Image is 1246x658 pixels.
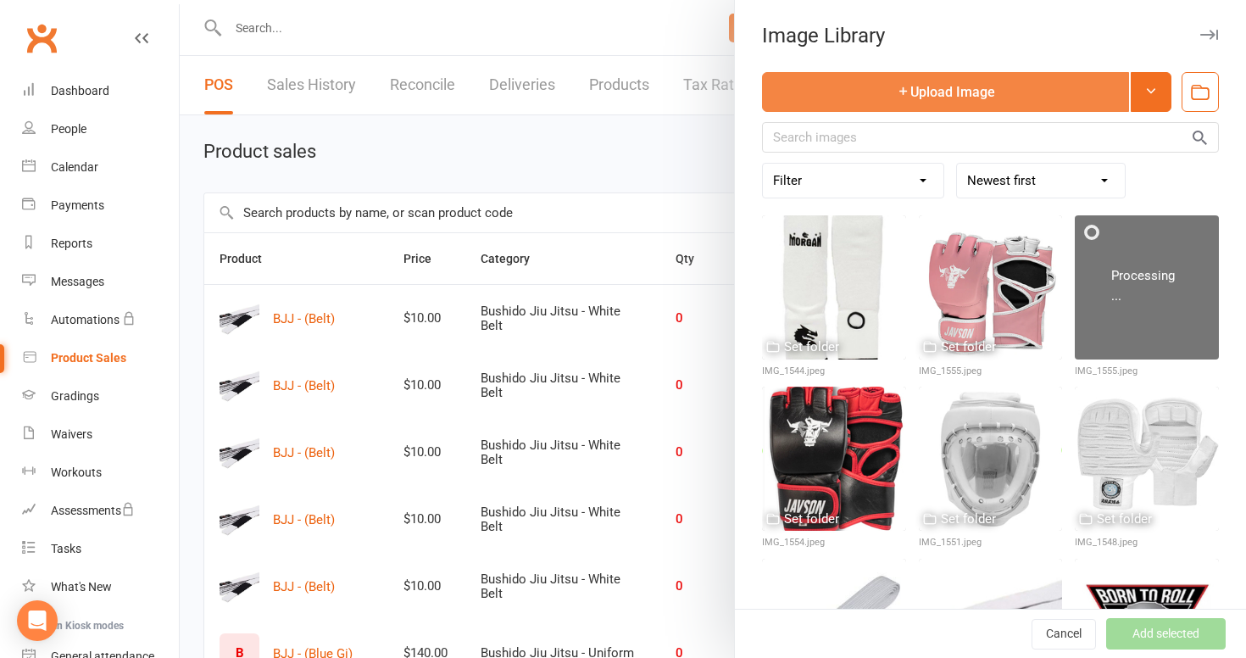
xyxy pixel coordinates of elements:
[22,492,179,530] a: Assessments
[51,427,92,441] div: Waivers
[1032,619,1096,650] button: Cancel
[941,337,996,357] div: Set folder
[22,454,179,492] a: Workouts
[51,275,104,288] div: Messages
[51,313,120,326] div: Automations
[51,84,109,98] div: Dashboard
[51,542,81,555] div: Tasks
[919,364,1063,379] div: IMG_1555.jpeg
[919,215,1063,360] img: IMG_1555.jpeg
[22,568,179,606] a: What's New
[22,72,179,110] a: Dashboard
[1097,509,1152,529] div: Set folder
[22,148,179,187] a: Calendar
[51,504,135,517] div: Assessments
[51,160,98,174] div: Calendar
[784,337,839,357] div: Set folder
[1075,387,1219,531] img: IMG_1548.jpeg
[20,17,63,59] a: Clubworx
[22,530,179,568] a: Tasks
[762,215,906,360] img: IMG_1544.jpeg
[51,351,126,365] div: Product Sales
[22,187,179,225] a: Payments
[919,535,1063,550] div: IMG_1551.jpeg
[22,263,179,301] a: Messages
[762,72,1129,112] button: Upload Image
[762,387,906,531] img: IMG_1554.jpeg
[51,466,102,479] div: Workouts
[51,122,86,136] div: People
[762,535,906,550] div: IMG_1554.jpeg
[762,364,906,379] div: IMG_1544.jpeg
[22,415,179,454] a: Waivers
[51,389,99,403] div: Gradings
[51,237,92,250] div: Reports
[762,122,1219,153] input: Search images
[941,509,996,529] div: Set folder
[51,198,104,212] div: Payments
[22,225,179,263] a: Reports
[22,339,179,377] a: Product Sales
[22,301,179,339] a: Automations
[1075,364,1219,379] div: IMG_1555.jpeg
[1075,535,1219,550] div: IMG_1548.jpeg
[22,377,179,415] a: Gradings
[1111,265,1183,306] div: Processing ...
[17,600,58,641] div: Open Intercom Messenger
[784,509,839,529] div: Set folder
[735,24,1246,47] div: Image Library
[22,110,179,148] a: People
[51,580,112,594] div: What's New
[919,387,1063,531] img: IMG_1551.jpeg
